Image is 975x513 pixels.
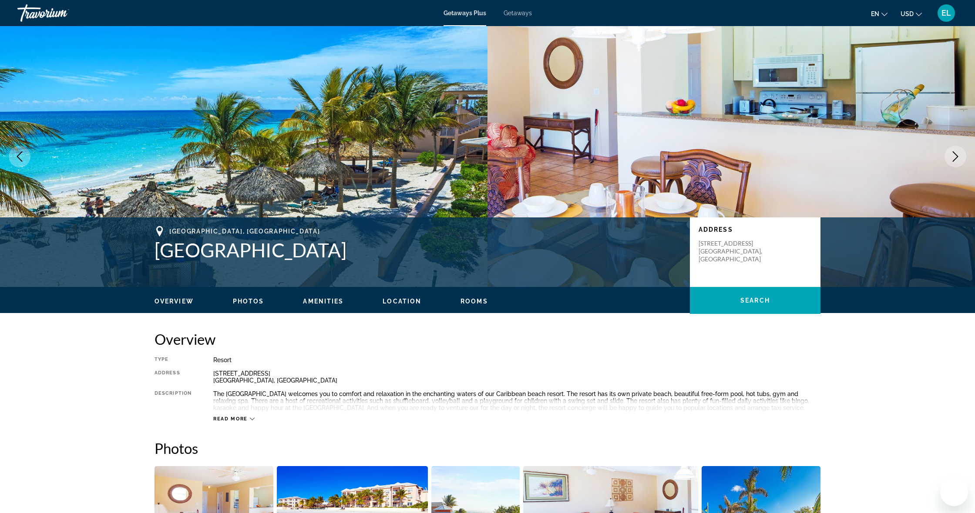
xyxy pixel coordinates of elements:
span: Read more [213,416,248,422]
a: Travorium [17,2,104,24]
span: en [871,10,879,17]
p: Address [699,226,812,233]
button: Photos [233,297,264,305]
span: Search [740,297,770,304]
h1: [GEOGRAPHIC_DATA] [155,239,681,261]
span: EL [941,9,951,17]
p: [STREET_ADDRESS] [GEOGRAPHIC_DATA], [GEOGRAPHIC_DATA] [699,240,768,263]
div: Resort [213,356,820,363]
div: Address [155,370,192,384]
button: Previous image [9,146,30,167]
div: Description [155,390,192,411]
button: User Menu [935,4,958,22]
a: Getaways [504,10,532,17]
span: [GEOGRAPHIC_DATA], [GEOGRAPHIC_DATA] [169,228,320,235]
button: Read more [213,416,255,422]
div: [STREET_ADDRESS] [GEOGRAPHIC_DATA], [GEOGRAPHIC_DATA] [213,370,820,384]
iframe: Button to launch messaging window [940,478,968,506]
button: Search [690,287,820,314]
a: Getaways Plus [444,10,486,17]
h2: Photos [155,440,820,457]
h2: Overview [155,330,820,348]
button: Change currency [901,7,922,20]
button: Next image [945,146,966,167]
button: Amenities [303,297,343,305]
button: Location [383,297,421,305]
button: Overview [155,297,194,305]
div: The [GEOGRAPHIC_DATA] welcomes you to comfort and relaxation in the enchanting waters of our Cari... [213,390,820,411]
div: Type [155,356,192,363]
button: Change language [871,7,888,20]
button: Rooms [461,297,488,305]
span: USD [901,10,914,17]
